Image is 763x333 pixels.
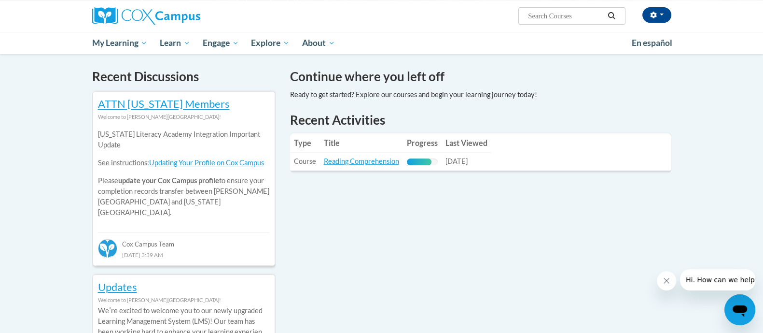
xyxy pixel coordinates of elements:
span: About [302,37,335,49]
th: Type [290,133,320,153]
a: My Learning [86,32,154,54]
a: Updates [98,280,137,293]
div: Main menu [78,32,686,54]
span: My Learning [92,37,147,49]
h4: Continue where you left off [290,67,671,86]
a: Cox Campus [92,7,276,25]
a: Learn [153,32,196,54]
span: Explore [251,37,290,49]
span: En español [632,38,672,48]
a: Engage [196,32,245,54]
button: Search [604,10,619,22]
b: update your Cox Campus profile [118,176,219,185]
a: Updating Your Profile on Cox Campus [149,159,264,167]
a: About [296,32,341,54]
div: Welcome to [PERSON_NAME][GEOGRAPHIC_DATA]! [98,295,270,305]
iframe: Close message [657,271,676,290]
a: Reading Comprehension [324,157,399,165]
th: Progress [403,133,442,153]
a: Explore [245,32,296,54]
span: Engage [203,37,239,49]
div: Welcome to [PERSON_NAME][GEOGRAPHIC_DATA]! [98,112,270,122]
h4: Recent Discussions [92,67,276,86]
div: [DATE] 3:39 AM [98,249,270,260]
th: Title [320,133,403,153]
div: Cox Campus Team [98,232,270,249]
p: See instructions: [98,158,270,168]
img: Cox Campus Team [98,239,117,258]
a: En español [625,33,679,53]
div: Progress, % [407,159,431,165]
p: [US_STATE] Literacy Academy Integration Important Update [98,129,270,150]
div: Please to ensure your completion records transfer between [PERSON_NAME][GEOGRAPHIC_DATA] and [US_... [98,122,270,225]
a: ATTN [US_STATE] Members [98,97,230,110]
span: Hi. How can we help? [6,7,78,14]
img: Cox Campus [92,7,200,25]
span: Learn [160,37,190,49]
h1: Recent Activities [290,111,671,129]
span: [DATE] [445,157,468,165]
th: Last Viewed [442,133,491,153]
span: Course [294,157,316,165]
input: Search Courses [527,10,604,22]
button: Account Settings [642,7,671,23]
iframe: Button to launch messaging window [724,294,755,325]
iframe: Message from company [680,269,755,290]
